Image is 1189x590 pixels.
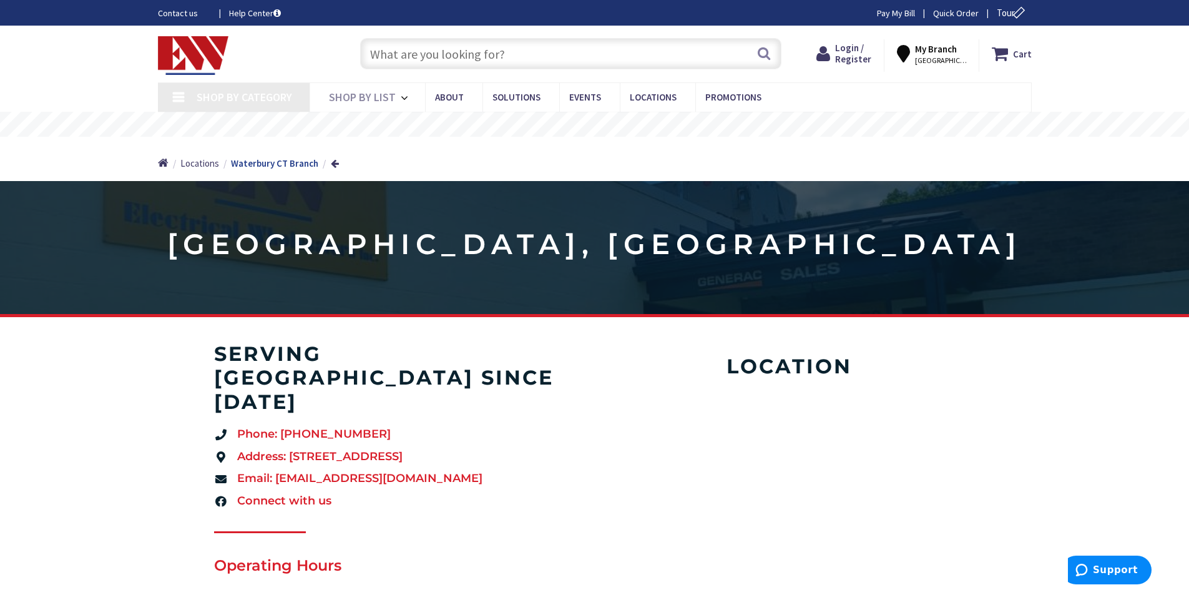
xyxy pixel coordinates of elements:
[214,449,582,465] a: Address: [STREET_ADDRESS]
[705,91,761,103] span: Promotions
[234,449,403,465] span: Address: [STREET_ADDRESS]
[158,7,209,19] a: Contact us
[214,555,582,576] h2: Operating Hours
[214,426,582,443] a: Phone: [PHONE_NUMBER]
[1013,42,1032,65] strong: Cart
[877,7,915,19] a: Pay My Bill
[933,7,979,19] a: Quick Order
[197,90,292,104] span: Shop By Category
[214,342,582,414] h4: serving [GEOGRAPHIC_DATA] since [DATE]
[229,7,281,19] a: Help Center
[915,56,968,66] span: [GEOGRAPHIC_DATA], [GEOGRAPHIC_DATA]
[360,38,781,69] input: What are you looking for?
[835,42,871,65] span: Login / Register
[180,157,219,170] a: Locations
[992,42,1032,65] a: Cart
[435,91,464,103] span: About
[234,471,482,487] span: Email: [EMAIL_ADDRESS][DOMAIN_NAME]
[231,157,318,169] strong: Waterbury CT Branch
[180,157,219,169] span: Locations
[619,355,960,378] h4: Location
[630,91,677,103] span: Locations
[234,493,331,509] span: Connect with us
[816,42,871,65] a: Login / Register
[1068,556,1152,587] iframe: Opens a widget where you can find more information
[234,426,391,443] span: Phone: [PHONE_NUMBER]
[329,90,396,104] span: Shop By List
[214,471,582,487] a: Email: [EMAIL_ADDRESS][DOMAIN_NAME]
[997,7,1029,19] span: Tour
[915,43,957,55] strong: My Branch
[897,42,967,65] div: My Branch [GEOGRAPHIC_DATA], [GEOGRAPHIC_DATA]
[569,91,601,103] span: Events
[214,493,582,509] a: Connect with us
[158,36,229,75] img: Electrical Wholesalers, Inc.
[492,91,541,103] span: Solutions
[481,118,710,132] rs-layer: Free Same Day Pickup at 19 Locations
